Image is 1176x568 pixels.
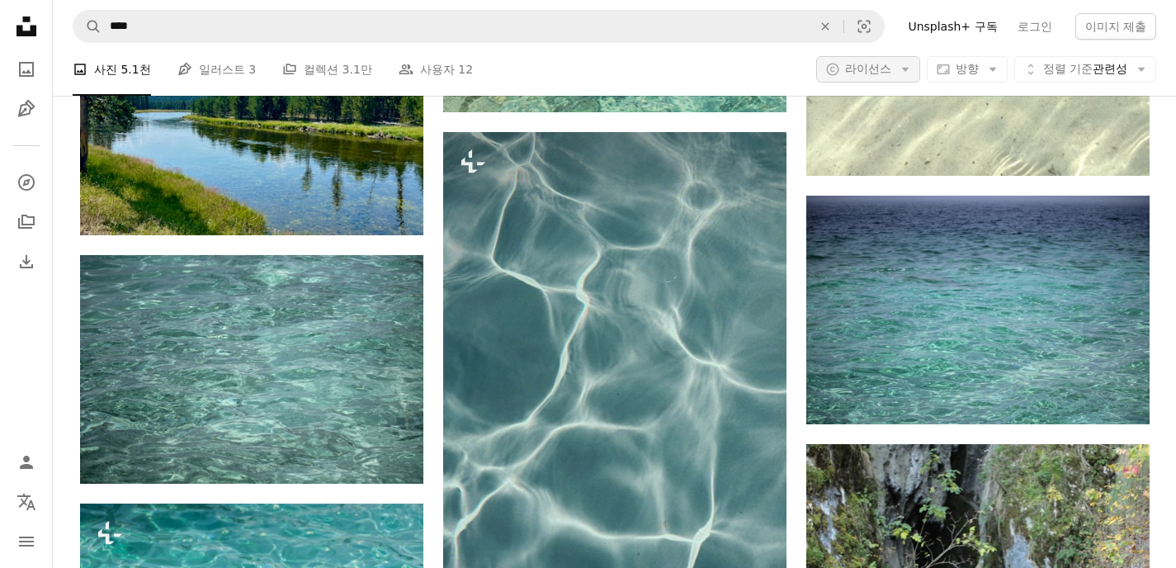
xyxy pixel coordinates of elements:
a: 로그인 [1008,13,1062,40]
a: 맑은 물이 있는 수영장 클로즈업 [443,382,786,397]
img: 울창한 녹색 숲을 흐르는 강 [80,42,423,235]
a: 컬렉션 [10,206,43,239]
a: 사용자 12 [399,43,473,96]
span: 12 [458,60,473,78]
button: 라이선스 [816,56,920,83]
span: 3.1만 [342,60,372,78]
a: 일러스트 [10,92,43,125]
a: 홈 — Unsplash [10,10,43,46]
button: 언어 [10,485,43,518]
a: 컬렉션 3.1만 [282,43,372,96]
img: 서핑 보드를 들고 물 속에 서 있는 남자 [80,255,423,484]
button: 메뉴 [10,525,43,558]
a: 사진 [10,53,43,86]
a: 큰 물 위에 떠 있는 보트 [806,302,1150,317]
span: 관련성 [1043,61,1127,78]
a: 울창한 녹색 숲을 흐르는 강 [80,130,423,145]
span: 정렬 기준 [1043,62,1093,75]
a: 로그인 / 가입 [10,446,43,479]
a: 일러스트 3 [177,43,256,96]
a: 다운로드 내역 [10,245,43,278]
button: 삭제 [807,11,843,42]
img: 큰 물 위에 떠 있는 보트 [806,196,1150,424]
a: Unsplash+ 구독 [898,13,1007,40]
a: 탐색 [10,166,43,199]
button: 방향 [927,56,1008,83]
a: 서핑 보드를 들고 물 속에 서 있는 남자 [80,362,423,376]
button: Unsplash 검색 [73,11,102,42]
span: 3 [248,60,256,78]
button: 정렬 기준관련성 [1014,56,1156,83]
button: 이미지 제출 [1075,13,1156,40]
form: 사이트 전체에서 이미지 찾기 [73,10,885,43]
span: 라이선스 [845,62,891,75]
span: 방향 [956,62,979,75]
button: 시각적 검색 [844,11,884,42]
